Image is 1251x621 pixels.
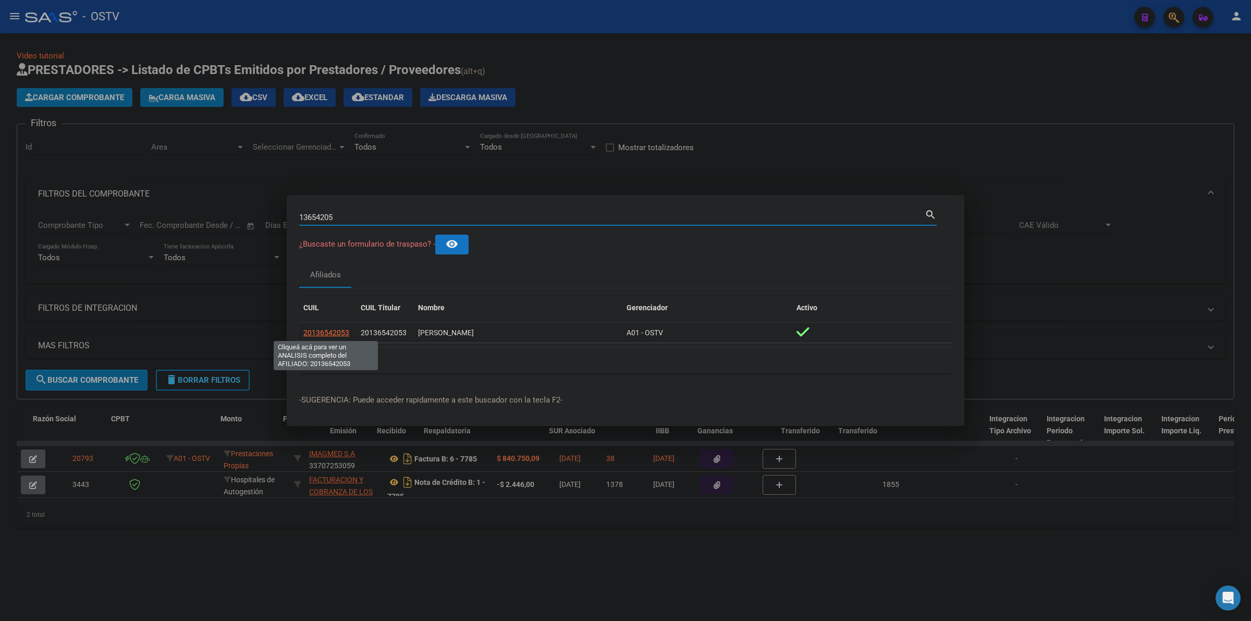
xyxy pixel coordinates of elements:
[303,303,319,312] span: CUIL
[418,303,445,312] span: Nombre
[925,208,937,220] mat-icon: search
[792,297,952,319] datatable-header-cell: Activo
[1216,586,1241,611] div: Open Intercom Messenger
[357,297,414,319] datatable-header-cell: CUIL Titular
[310,269,341,281] div: Afiliados
[303,328,349,337] span: 20136542053
[299,394,952,406] p: -SUGERENCIA: Puede acceder rapidamente a este buscador con la tecla F2-
[418,327,618,339] div: [PERSON_NAME]
[796,303,817,312] span: Activo
[299,347,952,373] div: 1 total
[627,328,663,337] span: A01 - OSTV
[414,297,622,319] datatable-header-cell: Nombre
[299,297,357,319] datatable-header-cell: CUIL
[446,238,458,250] mat-icon: remove_red_eye
[627,303,668,312] span: Gerenciador
[361,328,407,337] span: 20136542053
[299,239,435,249] span: ¿Buscaste un formulario de traspaso? -
[622,297,792,319] datatable-header-cell: Gerenciador
[361,303,400,312] span: CUIL Titular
